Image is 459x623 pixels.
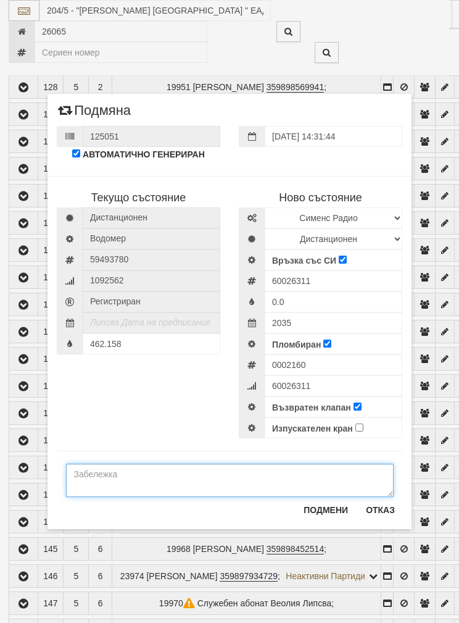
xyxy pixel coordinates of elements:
[272,338,321,351] label: Пломбиран
[272,422,353,435] label: Изпускателен кран
[90,317,211,327] i: Липсва Дата на предписание
[323,340,331,348] input: Пломбиран
[83,148,205,161] label: АВТОМАТИЧНО ГЕНЕРИРАН
[265,375,402,396] input: Радио номер
[265,126,402,147] input: Дата на подмяна
[57,192,220,204] h4: Текущо състояние
[83,249,220,270] span: Сериен номер
[83,228,220,249] span: Водомер
[83,126,220,147] input: Номер на протокол
[339,256,347,264] input: Връзка със СИ
[354,403,362,411] input: Възвратен клапан
[83,207,220,228] span: Дистанционен
[239,192,402,204] h4: Ново състояние
[272,401,351,414] label: Възвратен клапан
[83,270,220,291] span: Радио номер
[296,500,355,520] button: Подмени
[265,312,402,333] input: Метрологична годност
[265,354,402,375] input: Номер на Холендрова гайка
[83,333,220,354] input: Последно показание
[272,254,336,267] label: Връзка със СИ
[265,270,402,291] input: Сериен номер
[265,207,402,228] select: Марка и Модел
[83,291,220,312] span: Регистриран
[265,291,402,312] input: Начално показание
[355,424,363,432] input: Изпускателен кран
[57,103,131,126] span: Подмяна
[358,500,402,520] button: Отказ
